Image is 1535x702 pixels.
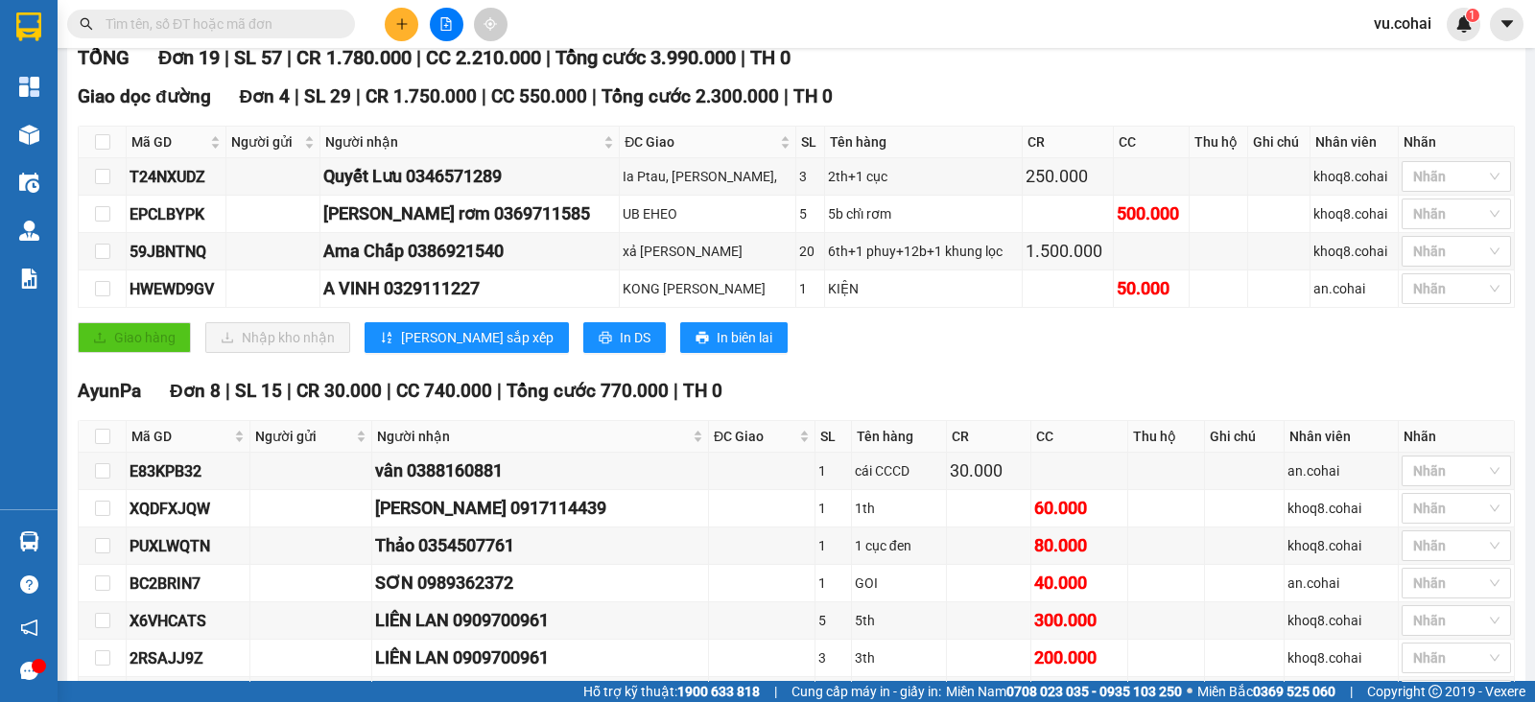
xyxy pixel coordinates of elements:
[19,125,39,145] img: warehouse-icon
[947,421,1031,453] th: CR
[818,573,848,594] div: 1
[1026,163,1110,190] div: 250.000
[799,241,821,262] div: 20
[818,460,848,481] div: 1
[366,85,477,107] span: CR 1.750.000
[1287,610,1395,631] div: khoq8.cohai
[325,131,600,152] span: Người nhận
[19,531,39,551] img: warehouse-icon
[774,681,777,702] span: |
[78,46,130,69] span: TỔNG
[623,278,792,299] div: KONG [PERSON_NAME]
[296,380,382,402] span: CR 30.000
[130,459,247,483] div: E83KPB32
[818,498,848,519] div: 1
[365,322,569,353] button: sort-ascending[PERSON_NAME] sắp xếp
[680,322,788,353] button: printerIn biên lai
[1034,532,1125,559] div: 80.000
[825,127,1024,158] th: Tên hàng
[387,380,391,402] span: |
[1358,12,1447,35] span: vu.cohai
[855,573,943,594] div: GOI
[683,380,722,402] span: TH 0
[673,380,678,402] span: |
[1248,127,1311,158] th: Ghi chú
[791,681,941,702] span: Cung cấp máy in - giấy in:
[623,203,792,224] div: UB EHEO
[583,322,666,353] button: printerIn DS
[1023,127,1114,158] th: CR
[546,46,551,69] span: |
[1429,685,1442,698] span: copyright
[396,380,492,402] span: CC 740.000
[377,426,689,447] span: Người nhận
[1031,421,1129,453] th: CC
[225,380,230,402] span: |
[750,46,791,69] span: TH 0
[78,85,211,107] span: Giao dọc đường
[131,131,206,152] span: Mã GD
[385,8,418,41] button: plus
[818,535,848,556] div: 1
[1469,9,1476,22] span: 1
[1253,684,1335,699] strong: 0369 525 060
[231,131,300,152] span: Người gửi
[20,619,38,637] span: notification
[224,46,229,69] span: |
[16,12,41,41] img: logo-vxr
[130,202,223,226] div: EPCLBYPK
[818,610,848,631] div: 5
[375,532,705,559] div: Thảo 0354507761
[1313,203,1395,224] div: khoq8.cohai
[127,490,250,527] td: XQDFXJQW
[1285,421,1399,453] th: Nhân viên
[130,240,223,264] div: 59JBNTNQ
[677,684,760,699] strong: 1900 633 818
[491,85,587,107] span: CC 550.000
[130,646,247,670] div: 2RSAJJ9Z
[205,322,350,353] button: downloadNhập kho nhận
[127,565,250,602] td: BC2BRIN7
[1350,681,1353,702] span: |
[20,575,38,594] span: question-circle
[375,457,705,484] div: vân 0388160881
[170,380,221,402] span: Đơn 8
[855,460,943,481] div: cái CCCD
[950,457,1027,484] div: 30.000
[323,275,616,302] div: A VINH 0329111227
[296,46,412,69] span: CR 1.780.000
[323,238,616,265] div: Ama Chấp 0386921540
[507,380,669,402] span: Tổng cước 770.000
[1490,8,1523,41] button: caret-down
[127,196,226,233] td: EPCLBYPK
[20,662,38,680] span: message
[1034,607,1125,634] div: 300.000
[799,166,821,187] div: 3
[127,233,226,270] td: 59JBNTNQ
[131,426,230,447] span: Mã GD
[620,327,650,348] span: In DS
[1197,681,1335,702] span: Miền Bắc
[828,203,1020,224] div: 5b chỉ rơm
[106,13,332,35] input: Tìm tên, số ĐT hoặc mã đơn
[1287,460,1395,481] div: an.cohai
[1205,421,1285,453] th: Ghi chú
[474,8,508,41] button: aim
[240,85,291,107] span: Đơn 4
[625,131,776,152] span: ĐC Giao
[78,380,141,402] span: AyunPa
[416,46,421,69] span: |
[255,426,352,447] span: Người gửi
[852,421,947,453] th: Tên hàng
[78,322,191,353] button: uploadGiao hàng
[1026,238,1110,265] div: 1.500.000
[1313,166,1395,187] div: khoq8.cohai
[127,527,250,565] td: PUXLWQTN
[375,607,705,634] div: LIÊN LAN 0909700961
[1404,131,1509,152] div: Nhãn
[130,165,223,189] div: T24NXUDZ
[234,46,282,69] span: SL 57
[855,647,943,668] div: 3th
[482,85,486,107] span: |
[356,85,361,107] span: |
